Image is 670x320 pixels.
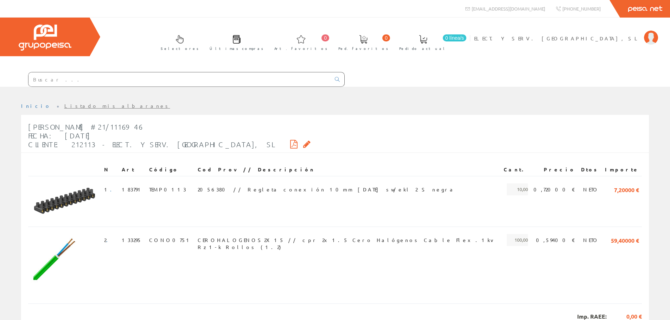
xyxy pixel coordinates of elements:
[611,234,639,246] span: 59,40000 €
[198,234,498,246] span: CEROHALOGENOS2X15 // cpr 2x1.5 Cero Halógenos Cable Flex.1kv Rz1-k Rollos (1.2)
[531,163,578,176] th: Precio
[161,45,199,52] span: Selectores
[321,34,329,41] span: 0
[195,163,501,176] th: Cod Prov // Descripción
[149,234,192,246] span: CONO0751
[149,183,186,195] span: TEMP0113
[507,234,528,246] span: 100,00
[154,29,202,55] a: Selectores
[583,183,599,195] span: NETO
[210,45,263,52] span: Últimas compras
[31,234,81,287] img: Foto artículo (140.74074074074x150)
[274,45,327,52] span: Art. favoritos
[122,183,143,195] span: 183791
[290,142,298,146] i: Descargar PDF
[21,103,51,109] a: Inicio
[198,183,455,195] span: 2056380 // Regleta conexión 10mm [DATE] sw/ekl 2 S negra
[474,35,640,42] span: ELECT. Y SERV. [GEOGRAPHIC_DATA], SL
[534,183,575,195] span: 0,72000 €
[303,142,311,146] i: Solicitar por email copia firmada
[614,183,639,195] span: 7,20000 €
[501,163,531,176] th: Cant.
[382,34,390,41] span: 0
[562,6,601,12] span: [PHONE_NUMBER]
[119,163,146,176] th: Art
[602,163,642,176] th: Importe
[536,234,575,246] span: 0,59400 €
[106,237,112,243] a: .
[110,186,116,192] a: .
[507,183,528,195] span: 10,00
[64,103,170,109] a: Listado mis albaranes
[443,34,466,41] span: 0 línea/s
[104,183,116,195] span: 1
[122,234,142,246] span: 133295
[338,45,388,52] span: Ped. favoritos
[19,25,71,51] img: Grupo Peisa
[578,163,602,176] th: Dtos
[399,45,447,52] span: Pedido actual
[203,29,267,55] a: Últimas compras
[101,163,119,176] th: N
[474,29,658,36] a: ELECT. Y SERV. [GEOGRAPHIC_DATA], SL
[104,234,112,246] span: 2
[146,163,195,176] th: Código
[28,72,331,86] input: Buscar ...
[28,123,273,149] span: [PERSON_NAME] #21/1116946 Fecha: [DATE] Cliente: 212113 - ELECT. Y SERV. [GEOGRAPHIC_DATA], SL
[583,234,599,246] span: NETO
[472,6,545,12] span: [EMAIL_ADDRESS][DOMAIN_NAME]
[31,183,98,220] img: Foto artículo (192x103.424)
